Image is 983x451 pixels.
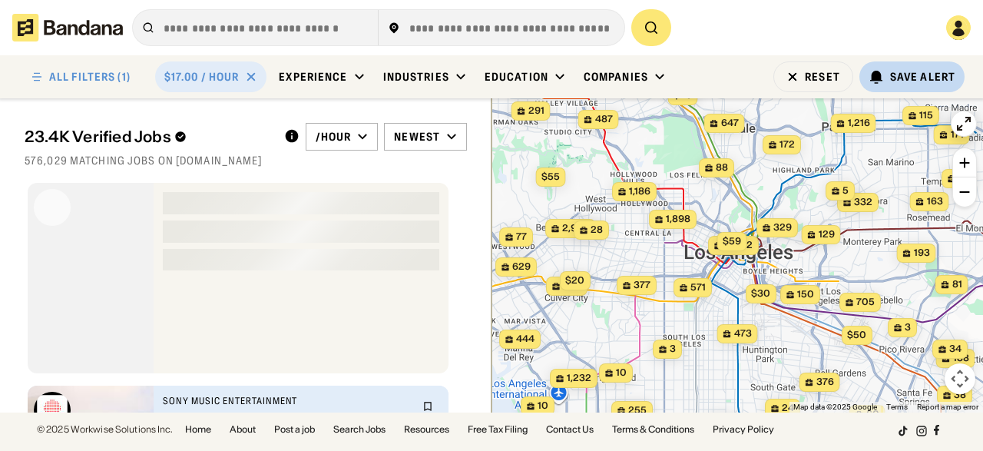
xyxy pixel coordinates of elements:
[37,425,173,434] div: © 2025 Workwise Solutions Inc.
[163,410,413,425] div: Content Creator
[819,228,835,241] span: 129
[674,89,692,101] span: $23
[951,128,964,141] span: 171
[773,221,792,234] span: 329
[628,404,647,417] span: 255
[847,329,866,340] span: $50
[595,113,613,126] span: 487
[546,425,594,434] a: Contact Us
[816,376,834,389] span: 376
[856,296,875,309] span: 705
[185,425,211,434] a: Home
[905,321,911,334] span: 3
[274,425,315,434] a: Post a job
[516,333,535,346] span: 444
[34,392,71,429] img: Sony Music Entertainment logo
[805,71,840,82] div: Reset
[634,279,650,292] span: 377
[468,425,528,434] a: Free Tax Filing
[541,171,560,182] span: $55
[713,425,774,434] a: Privacy Policy
[954,389,966,402] span: 38
[797,288,814,301] span: 150
[919,109,933,122] span: 115
[25,128,272,146] div: 23.4K Verified Jobs
[12,14,123,41] img: Bandana logotype
[495,393,546,413] a: Open this area in Google Maps (opens a new window)
[886,403,908,411] a: Terms (opens in new tab)
[591,224,603,237] span: 28
[316,130,352,144] div: /hour
[512,260,531,274] span: 629
[721,117,739,130] span: 647
[927,195,943,208] span: 163
[782,402,794,415] span: 24
[945,363,975,394] button: Map camera controls
[612,425,694,434] a: Terms & Conditions
[670,343,676,356] span: 3
[516,230,527,244] span: 77
[528,104,544,118] span: 291
[495,393,546,413] img: Google
[383,70,449,84] div: Industries
[716,161,728,174] span: 88
[25,177,467,415] div: grid
[163,395,413,407] div: Sony Music Entertainment
[842,184,849,197] span: 5
[279,70,347,84] div: Experience
[779,138,795,151] span: 172
[890,70,955,84] div: Save Alert
[567,372,591,385] span: 1,232
[690,281,706,294] span: 571
[565,274,584,286] span: $20
[562,222,590,235] span: 2,908
[793,403,877,411] span: Map data ©2025 Google
[949,343,961,356] span: 34
[333,425,386,434] a: Search Jobs
[751,287,770,299] span: $30
[848,117,870,130] span: 1,216
[725,239,753,252] span: 5,802
[952,278,962,291] span: 81
[485,70,548,84] div: Education
[723,235,741,247] span: $59
[734,327,752,340] span: 473
[629,185,650,198] span: 1,186
[854,196,872,209] span: 332
[616,366,627,380] span: 10
[563,280,581,293] span: 843
[49,71,131,82] div: ALL FILTERS (1)
[394,130,440,144] div: Newest
[584,70,648,84] div: Companies
[164,70,240,84] div: $17.00 / hour
[914,247,930,260] span: 193
[230,425,256,434] a: About
[25,154,467,167] div: 576,029 matching jobs on [DOMAIN_NAME]
[917,403,978,411] a: Report a map error
[404,425,449,434] a: Resources
[666,213,690,226] span: 1,898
